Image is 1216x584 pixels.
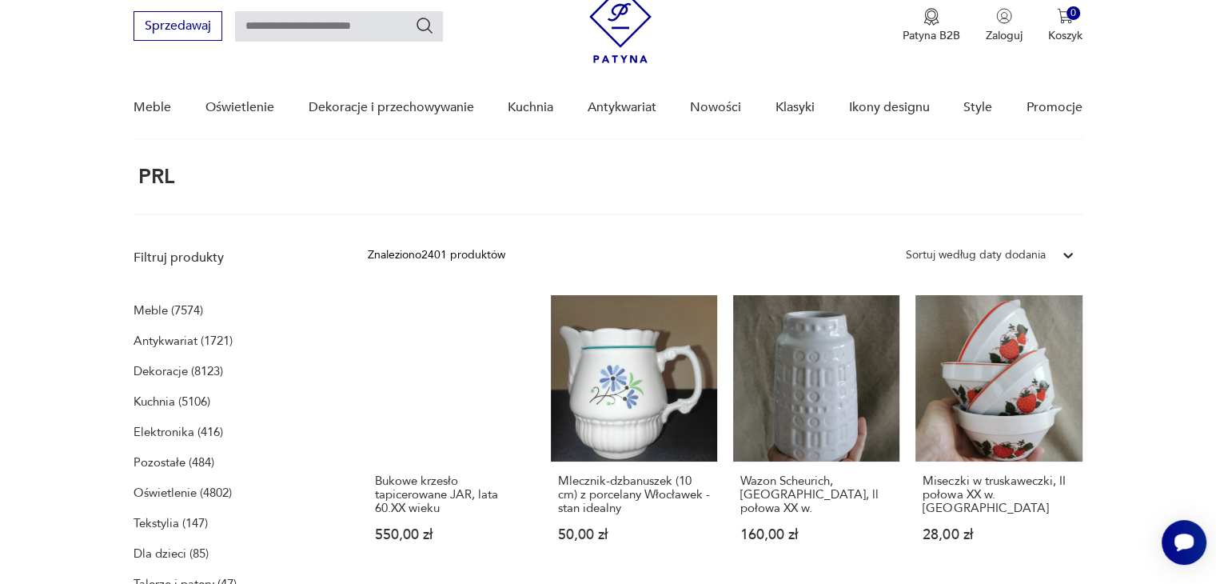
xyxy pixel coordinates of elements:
h3: Mlecznik-dzbanuszek (10 cm) z porcelany Włocławek - stan idealny [558,474,710,515]
a: Bukowe krzesło tapicerowane JAR, lata 60.XX wiekuBukowe krzesło tapicerowane JAR, lata 60.XX wiek... [368,295,534,573]
p: 50,00 zł [558,528,710,542]
p: Patyna B2B [903,28,960,43]
img: Ikona koszyka [1057,8,1073,24]
p: 28,00 zł [923,528,1074,542]
img: Ikonka użytkownika [996,8,1012,24]
a: Antykwariat (1721) [134,330,233,352]
a: Wazon Scheurich, West Germany, ll połowa XX w.Wazon Scheurich, [GEOGRAPHIC_DATA], ll połowa XX w.... [733,295,899,573]
a: Kuchnia [508,77,553,138]
img: Ikona medalu [923,8,939,26]
button: Zaloguj [986,8,1023,43]
a: Dekoracje (8123) [134,360,223,382]
a: Style [963,77,992,138]
div: 0 [1066,6,1080,20]
a: Dekoracje i przechowywanie [308,77,473,138]
a: Kuchnia (5106) [134,390,210,413]
h3: Wazon Scheurich, [GEOGRAPHIC_DATA], ll połowa XX w. [740,474,892,515]
a: Dla dzieci (85) [134,542,209,565]
a: Oświetlenie (4802) [134,482,232,504]
iframe: Smartsupp widget button [1162,520,1206,565]
a: Pozostałe (484) [134,451,214,474]
div: Znaleziono 2401 produktów [368,246,505,264]
p: Koszyk [1048,28,1082,43]
a: Oświetlenie [205,77,274,138]
button: Szukaj [415,16,434,35]
a: Meble [134,77,171,138]
a: Sprzedawaj [134,22,222,33]
h3: Miseczki w truskaweczki, II połowa XX w. [GEOGRAPHIC_DATA] [923,474,1074,515]
a: Ikona medaluPatyna B2B [903,8,960,43]
div: Sortuj według daty dodania [906,246,1046,264]
a: Meble (7574) [134,299,203,322]
p: Filtruj produkty [134,249,329,266]
a: Klasyki [775,77,815,138]
a: Ikony designu [848,77,929,138]
button: Patyna B2B [903,8,960,43]
a: Mlecznik-dzbanuszek (10 cm) z porcelany Włocławek - stan idealnyMlecznik-dzbanuszek (10 cm) z por... [551,295,717,573]
h1: PRL [134,166,175,188]
p: 550,00 zł [375,528,527,542]
p: Zaloguj [986,28,1023,43]
a: Nowości [690,77,741,138]
a: Antykwariat [588,77,656,138]
a: Miseczki w truskaweczki, II połowa XX w. LubianaMiseczki w truskaweczki, II połowa XX w. [GEOGRAP... [915,295,1082,573]
button: Sprzedawaj [134,11,222,41]
button: 0Koszyk [1048,8,1082,43]
a: Promocje [1027,77,1082,138]
h3: Bukowe krzesło tapicerowane JAR, lata 60.XX wieku [375,474,527,515]
a: Elektronika (416) [134,421,223,443]
a: Tekstylia (147) [134,512,208,534]
p: 160,00 zł [740,528,892,542]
